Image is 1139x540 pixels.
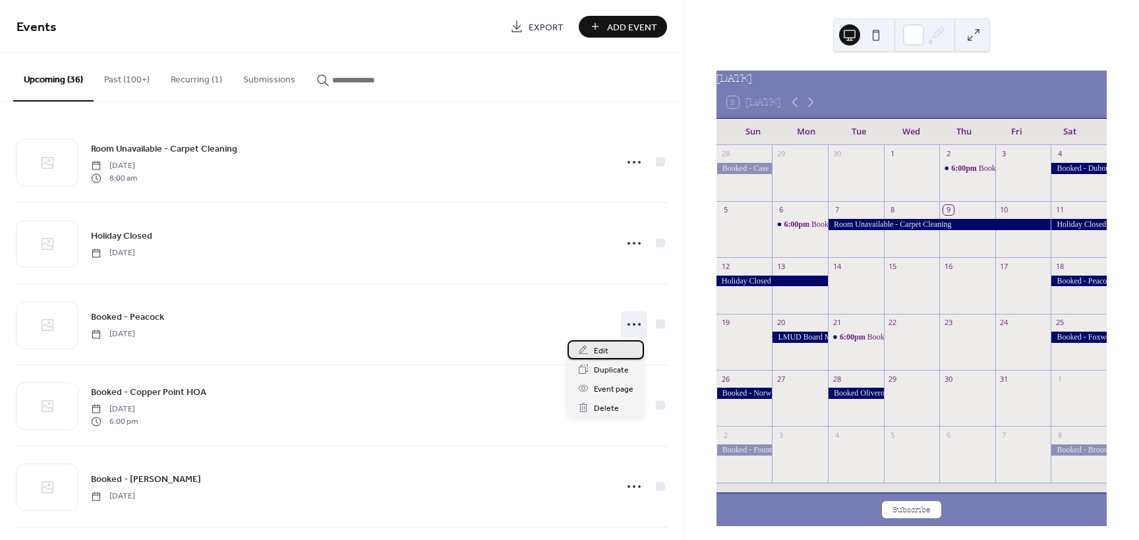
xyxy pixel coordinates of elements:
[888,374,898,384] div: 29
[938,119,991,145] div: Thu
[832,430,842,440] div: 4
[1051,163,1107,174] div: Booked - Duhon
[772,332,828,343] div: LMUD Board Meeting
[888,261,898,271] div: 15
[888,205,898,215] div: 8
[91,228,152,243] a: Holiday Closed
[94,53,160,100] button: Past (100+)
[716,163,773,174] div: Booked - Case
[594,363,629,377] span: Duplicate
[943,149,953,159] div: 2
[943,318,953,328] div: 23
[832,119,885,145] div: Tue
[91,491,135,502] span: [DATE]
[776,430,786,440] div: 3
[1051,219,1107,230] div: Holiday Closed
[999,318,1009,328] div: 24
[720,430,730,440] div: 2
[594,402,619,415] span: Delete
[594,344,608,358] span: Edit
[943,430,953,440] div: 6
[1051,276,1107,287] div: Booked - Peacock
[776,318,786,328] div: 20
[882,501,941,518] button: Subscribe
[529,20,564,34] span: Export
[828,219,1051,230] div: Room Unavailable - Carpet Cleaning
[943,261,953,271] div: 16
[91,404,138,415] span: [DATE]
[1055,205,1065,215] div: 11
[888,430,898,440] div: 5
[832,261,842,271] div: 14
[160,53,233,100] button: Recurring (1)
[91,309,164,324] a: Booked - Peacock
[720,318,730,328] div: 19
[720,374,730,384] div: 26
[828,332,884,343] div: Booked - Copper Point HOA
[784,219,811,230] span: 6:00pm
[720,261,730,271] div: 12
[91,471,201,487] a: Booked - [PERSON_NAME]
[1055,374,1065,384] div: 1
[776,374,786,384] div: 27
[91,142,237,156] span: Room Unavailable - Carpet Cleaning
[1055,261,1065,271] div: 18
[840,332,867,343] span: 6:00pm
[999,261,1009,271] div: 17
[233,53,306,100] button: Submissions
[1055,430,1065,440] div: 8
[999,205,1009,215] div: 10
[91,172,137,184] span: 8:00 am
[832,149,842,159] div: 30
[811,219,919,230] div: Booked - Tranquility Forest HOA
[91,247,135,259] span: [DATE]
[999,430,1009,440] div: 7
[91,386,206,400] span: Booked - Copper Point HOA
[720,149,730,159] div: 28
[500,16,573,38] a: Export
[828,388,884,399] div: Booked Oliveros, P.C.
[16,15,57,40] span: Events
[951,163,979,174] span: 6:00pm
[999,374,1009,384] div: 31
[979,163,1105,174] div: Booked [GEOGRAPHIC_DATA] HOA
[999,149,1009,159] div: 3
[607,20,657,34] span: Add Event
[91,141,237,156] a: Room Unavailable - Carpet Cleaning
[776,149,786,159] div: 29
[832,318,842,328] div: 21
[885,119,938,145] div: Wed
[91,473,201,487] span: Booked - [PERSON_NAME]
[943,374,953,384] div: 30
[772,219,828,230] div: Booked - Tranquility Forest HOA
[91,384,206,400] a: Booked - Copper Point HOA
[780,119,832,145] div: Mon
[888,318,898,328] div: 22
[727,119,780,145] div: Sun
[716,276,828,287] div: Holiday Closed
[716,388,773,399] div: Booked - Norwood
[939,163,995,174] div: Booked Westwood Heights HOA
[91,328,135,340] span: [DATE]
[91,311,164,324] span: Booked - Peacock
[832,205,842,215] div: 7
[13,53,94,102] button: Upcoming (36)
[1051,444,1107,456] div: Booked - Broussard
[991,119,1043,145] div: Fri
[716,444,773,456] div: Booked - Fountain
[579,16,667,38] a: Add Event
[1055,149,1065,159] div: 4
[91,229,152,243] span: Holiday Closed
[720,205,730,215] div: 5
[943,205,953,215] div: 9
[716,71,1107,86] div: [DATE]
[776,205,786,215] div: 6
[91,415,138,427] span: 6:00 pm
[867,332,960,343] div: Booked - Copper Point HOA
[1051,332,1107,343] div: Booked - Foxworth
[776,261,786,271] div: 13
[91,160,137,172] span: [DATE]
[1043,119,1096,145] div: Sat
[1055,318,1065,328] div: 25
[832,374,842,384] div: 28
